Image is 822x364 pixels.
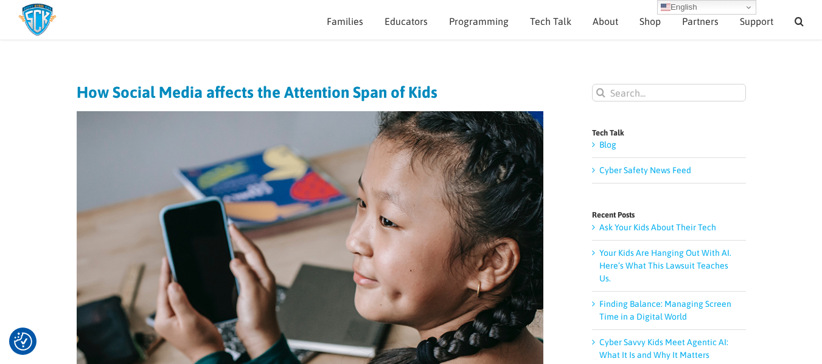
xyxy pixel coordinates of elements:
[599,165,691,175] a: Cyber Safety News Feed
[639,16,661,26] span: Shop
[14,332,32,351] img: Revisit consent button
[18,3,57,36] img: Savvy Cyber Kids Logo
[599,248,731,283] a: Your Kids Are Hanging Out With AI. Here’s What This Lawsuit Teaches Us.
[661,2,670,12] img: en
[740,16,773,26] span: Support
[599,140,616,149] a: Blog
[682,16,719,26] span: Partners
[592,84,610,101] input: Search
[592,129,746,137] h4: Tech Talk
[385,16,428,26] span: Educators
[530,16,571,26] span: Tech Talk
[592,211,746,219] h4: Recent Posts
[599,222,716,232] a: Ask Your Kids About Their Tech
[14,332,32,351] button: Consent Preferences
[599,337,728,360] a: Cyber Savvy Kids Meet Agentic AI: What It Is and Why It Matters
[77,84,543,101] h1: How Social Media affects the Attention Span of Kids
[592,84,746,101] input: Search...
[599,299,731,321] a: Finding Balance: Managing Screen Time in a Digital World
[593,16,618,26] span: About
[327,16,363,26] span: Families
[449,16,509,26] span: Programming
